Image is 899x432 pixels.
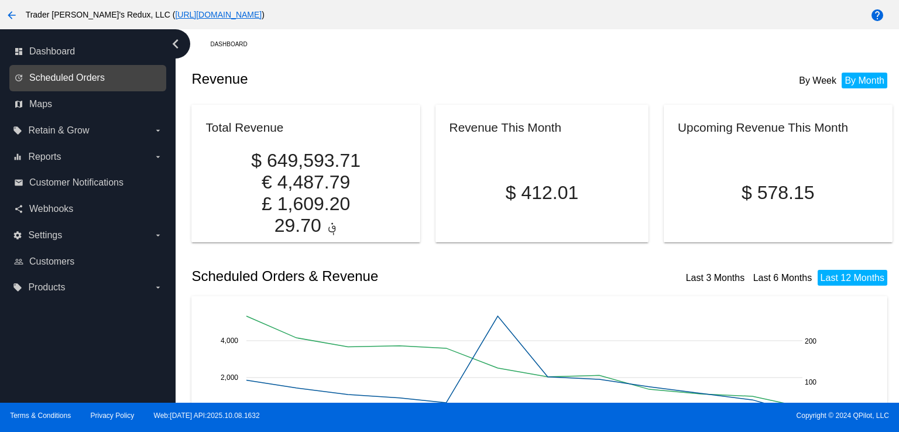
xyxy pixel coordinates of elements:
[870,8,884,22] mat-icon: help
[205,215,406,236] p: ؋ 29.70
[221,337,238,345] text: 4,000
[153,231,163,240] i: arrow_drop_down
[13,283,22,292] i: local_offer
[678,121,848,134] h2: Upcoming Revenue This Month
[14,173,163,192] a: email Customer Notifications
[14,68,163,87] a: update Scheduled Orders
[29,256,74,267] span: Customers
[153,126,163,135] i: arrow_drop_down
[205,172,406,193] p: € 4,487.79
[14,257,23,266] i: people_outline
[29,46,75,57] span: Dashboard
[29,204,73,214] span: Webhooks
[28,282,65,293] span: Products
[805,378,816,386] text: 100
[153,283,163,292] i: arrow_drop_down
[13,231,22,240] i: settings
[449,182,635,204] p: $ 412.01
[678,182,878,204] p: $ 578.15
[29,73,105,83] span: Scheduled Orders
[14,100,23,109] i: map
[221,373,238,381] text: 2,000
[14,42,163,61] a: dashboard Dashboard
[14,178,23,187] i: email
[205,150,406,172] p: $ 649,593.71
[153,152,163,162] i: arrow_drop_down
[29,177,123,188] span: Customer Notifications
[175,10,262,19] a: [URL][DOMAIN_NAME]
[14,95,163,114] a: map Maps
[14,204,23,214] i: share
[28,230,62,241] span: Settings
[91,412,135,420] a: Privacy Policy
[191,268,542,284] h2: Scheduled Orders & Revenue
[459,412,889,420] span: Copyright © 2024 QPilot, LLC
[166,35,185,53] i: chevron_left
[14,200,163,218] a: share Webhooks
[28,152,61,162] span: Reports
[205,193,406,215] p: £ 1,609.20
[5,8,19,22] mat-icon: arrow_back
[686,273,745,283] a: Last 3 Months
[191,71,542,87] h2: Revenue
[26,10,265,19] span: Trader [PERSON_NAME]'s Redux, LLC ( )
[753,273,812,283] a: Last 6 Months
[154,412,260,420] a: Web:[DATE] API:2025.10.08.1632
[13,126,22,135] i: local_offer
[14,47,23,56] i: dashboard
[29,99,52,109] span: Maps
[805,337,816,345] text: 200
[10,412,71,420] a: Terms & Conditions
[842,73,887,88] li: By Month
[14,252,163,271] a: people_outline Customers
[449,121,562,134] h2: Revenue This Month
[205,121,283,134] h2: Total Revenue
[14,73,23,83] i: update
[13,152,22,162] i: equalizer
[28,125,89,136] span: Retain & Grow
[210,35,258,53] a: Dashboard
[796,73,839,88] li: By Week
[821,273,884,283] a: Last 12 Months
